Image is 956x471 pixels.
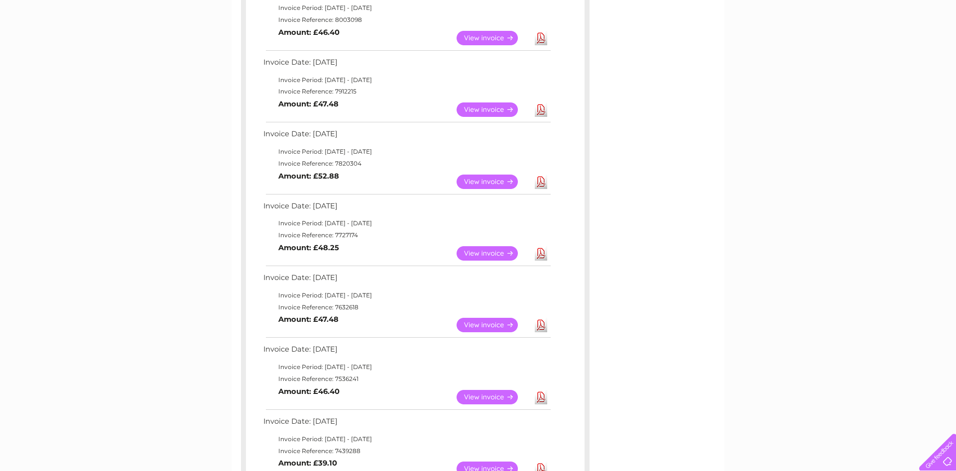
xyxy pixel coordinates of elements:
[834,42,863,50] a: Telecoms
[33,26,84,56] img: logo.png
[261,343,552,361] td: Invoice Date: [DATE]
[535,102,547,117] a: Download
[457,175,530,189] a: View
[261,415,552,433] td: Invoice Date: [DATE]
[278,387,340,396] b: Amount: £46.40
[261,301,552,313] td: Invoice Reference: 7632618
[261,445,552,457] td: Invoice Reference: 7439288
[535,31,547,45] a: Download
[457,390,530,404] a: View
[535,390,547,404] a: Download
[923,42,947,50] a: Log out
[261,127,552,146] td: Invoice Date: [DATE]
[890,42,914,50] a: Contact
[278,99,339,108] b: Amount: £47.48
[278,172,339,181] b: Amount: £52.88
[261,14,552,26] td: Invoice Reference: 8003098
[261,86,552,97] td: Invoice Reference: 7912215
[457,102,530,117] a: View
[781,42,800,50] a: Water
[278,315,339,324] b: Amount: £47.48
[278,459,337,468] b: Amount: £39.10
[261,433,552,445] td: Invoice Period: [DATE] - [DATE]
[261,2,552,14] td: Invoice Period: [DATE] - [DATE]
[261,289,552,301] td: Invoice Period: [DATE] - [DATE]
[278,243,339,252] b: Amount: £48.25
[261,217,552,229] td: Invoice Period: [DATE] - [DATE]
[261,373,552,385] td: Invoice Reference: 7536241
[457,31,530,45] a: View
[261,74,552,86] td: Invoice Period: [DATE] - [DATE]
[261,271,552,289] td: Invoice Date: [DATE]
[243,5,714,48] div: Clear Business is a trading name of Verastar Limited (registered in [GEOGRAPHIC_DATA] No. 3667643...
[457,318,530,332] a: View
[261,158,552,170] td: Invoice Reference: 7820304
[261,56,552,74] td: Invoice Date: [DATE]
[535,318,547,332] a: Download
[261,199,552,218] td: Invoice Date: [DATE]
[535,175,547,189] a: Download
[457,246,530,261] a: View
[768,5,837,17] a: 0333 014 3131
[261,361,552,373] td: Invoice Period: [DATE] - [DATE]
[278,28,340,37] b: Amount: £46.40
[806,42,828,50] a: Energy
[261,229,552,241] td: Invoice Reference: 7727174
[535,246,547,261] a: Download
[869,42,884,50] a: Blog
[261,146,552,158] td: Invoice Period: [DATE] - [DATE]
